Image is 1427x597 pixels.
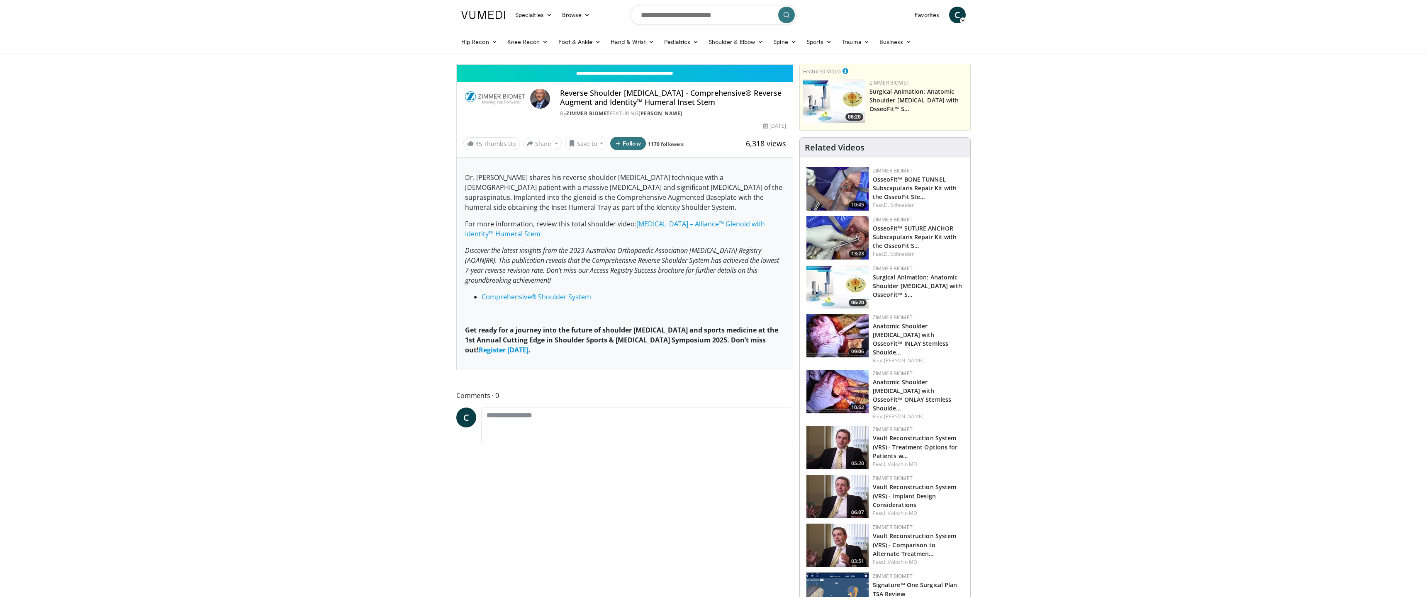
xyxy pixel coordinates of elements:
[873,370,913,377] a: Zimmer Biomet
[805,143,864,153] h4: Related Videos
[763,122,786,130] div: [DATE]
[884,357,923,364] a: [PERSON_NAME]
[873,357,964,364] div: Feat.
[873,175,957,201] a: OsseoFit™ BONE TUNNEL Subscapularis Repair Kit with the OsseoFit Ste…
[874,34,917,50] a: Business
[949,7,966,23] span: C
[746,138,786,148] span: 6,318 views
[456,390,793,401] span: Comments 0
[638,110,682,117] a: [PERSON_NAME]
[456,34,502,50] a: Hip Recon
[873,322,948,356] a: Anatomic Shoulder [MEDICAL_DATA] with OsseoFit™ INLAY Stemless Shoulde…
[463,89,527,109] img: Zimmer Biomet
[873,314,913,321] a: Zimmer Biomet
[806,167,869,211] img: 2f1af013-60dc-4d4f-a945-c3496bd90c6e.150x105_q85_crop-smart_upscale.jpg
[806,216,869,260] a: 13:23
[806,426,869,469] img: dddcf969-c2c0-4767-989d-a0e8846c36ad.150x105_q85_crop-smart_upscale.jpg
[557,7,595,23] a: Browse
[873,475,913,482] a: Zimmer Biomet
[801,34,837,50] a: Sports
[849,460,867,467] span: 05:20
[482,292,591,301] a: Comprehensive® Shoulder System
[523,137,562,150] button: Share
[884,510,917,517] a: I. Voloshin MD
[873,224,957,250] a: OsseoFit™ SUTURE ANCHOR Subscapularis Repair Kit with the OsseoFit S…
[648,141,684,148] a: 1170 followers
[884,201,914,209] a: D. Schneider
[566,110,610,117] a: Zimmer Biomet
[806,370,869,413] a: 10:52
[631,5,796,25] input: Search topics, interventions
[849,250,867,257] span: 13:23
[873,483,957,508] a: Vault Reconstruction System (VRS) - Implant Design Considerations
[849,348,867,355] span: 09:06
[873,216,913,223] a: Zimmer Biomet
[849,404,867,411] span: 10:52
[768,34,801,50] a: Spine
[806,475,869,518] img: 4fe15e47-5593-4f1c-bc98-06f74cd50052.150x105_q85_crop-smart_upscale.jpg
[873,167,913,174] a: Zimmer Biomet
[463,137,520,150] a: 45 Thumbs Up
[456,408,476,427] a: C
[806,314,869,357] img: 59d0d6d9-feca-4357-b9cd-4bad2cd35cb6.150x105_q85_crop-smart_upscale.jpg
[510,7,557,23] a: Specialties
[884,250,914,257] a: D. Schneider
[465,219,765,238] a: [MEDICAL_DATA] – Alliance™ Glenoid with Identity™ Humeral Stem
[803,68,841,75] small: Featured Video
[806,216,869,260] img: 40c8acad-cf15-4485-a741-123ec1ccb0c0.150x105_q85_crop-smart_upscale.jpg
[565,137,607,150] button: Save to
[884,413,923,420] a: [PERSON_NAME]
[806,265,869,308] img: 84e7f812-2061-4fff-86f6-cdff29f66ef4.150x105_q85_crop-smart_upscale.jpg
[869,87,959,113] a: Surgical Animation: Anatomic Shoulder [MEDICAL_DATA] with OsseoFit™ S…
[479,345,528,354] a: Register [DATE]
[873,532,957,557] a: Vault Reconstruction System (VRS) - Comparison to Alternate Treatmen…
[873,201,964,209] div: Feat.
[884,461,917,468] a: I. Voloshin MD
[806,265,869,308] a: 06:20
[849,558,867,565] span: 03:51
[803,79,865,123] img: 84e7f812-2061-4fff-86f6-cdff29f66ef4.150x105_q85_crop-smart_upscale.jpg
[873,250,964,258] div: Feat.
[873,461,964,468] div: Feat.
[465,246,779,285] em: Discover the latest insights from the 2023 Australian Orthopaedic Association [MEDICAL_DATA] Regi...
[465,172,784,212] p: Dr. [PERSON_NAME] shares his reverse shoulder [MEDICAL_DATA] technique with a [DEMOGRAPHIC_DATA] ...
[845,113,863,121] span: 06:20
[465,219,784,239] p: For more information, review this total shoulder video:
[873,426,913,433] a: Zimmer Biomet
[502,34,553,50] a: Knee Recon
[849,299,867,306] span: 06:20
[461,11,505,19] img: VuMedi Logo
[704,34,768,50] a: Shoulder & Elbow
[659,34,704,50] a: Pediatrics
[849,201,867,209] span: 10:45
[806,524,869,567] a: 03:51
[806,524,869,567] img: 0f497981-f112-412a-8030-418617d67d9d.150x105_q85_crop-smart_upscale.jpg
[530,89,550,109] img: Avatar
[884,558,917,565] a: I. Voloshin MD
[806,314,869,357] a: 09:06
[873,413,964,420] div: Feat.
[873,524,913,531] a: Zimmer Biomet
[560,89,786,107] h4: Reverse Shoulder [MEDICAL_DATA] - Comprehensive® Reverse Augment and Identity™ Humeral Inset Stem
[465,325,778,354] strong: Get ready for a journey into the future of shoulder [MEDICAL_DATA] and sports medicine at the 1st...
[849,509,867,516] span: 06:07
[803,79,865,123] a: 06:20
[553,34,606,50] a: Foot & Ankle
[610,137,646,150] button: Follow
[910,7,944,23] a: Favorites
[457,64,793,65] video-js: Video Player
[873,273,962,298] a: Surgical Animation: Anatomic Shoulder [MEDICAL_DATA] with OsseoFit™ S…
[606,34,659,50] a: Hand & Wrist
[475,140,482,148] span: 45
[837,34,874,50] a: Trauma
[873,573,913,580] a: Zimmer Biomet
[873,558,964,566] div: Feat.
[869,79,909,86] a: Zimmer Biomet
[873,378,951,412] a: Anatomic Shoulder [MEDICAL_DATA] with OsseoFit™ ONLAY Stemless Shoulde…
[873,510,964,517] div: Feat.
[806,426,869,469] a: 05:20
[873,434,958,459] a: Vault Reconstruction System (VRS) - Treatment Options for Patients w…
[806,370,869,413] img: 68921608-6324-4888-87da-a4d0ad613160.150x105_q85_crop-smart_upscale.jpg
[806,475,869,518] a: 06:07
